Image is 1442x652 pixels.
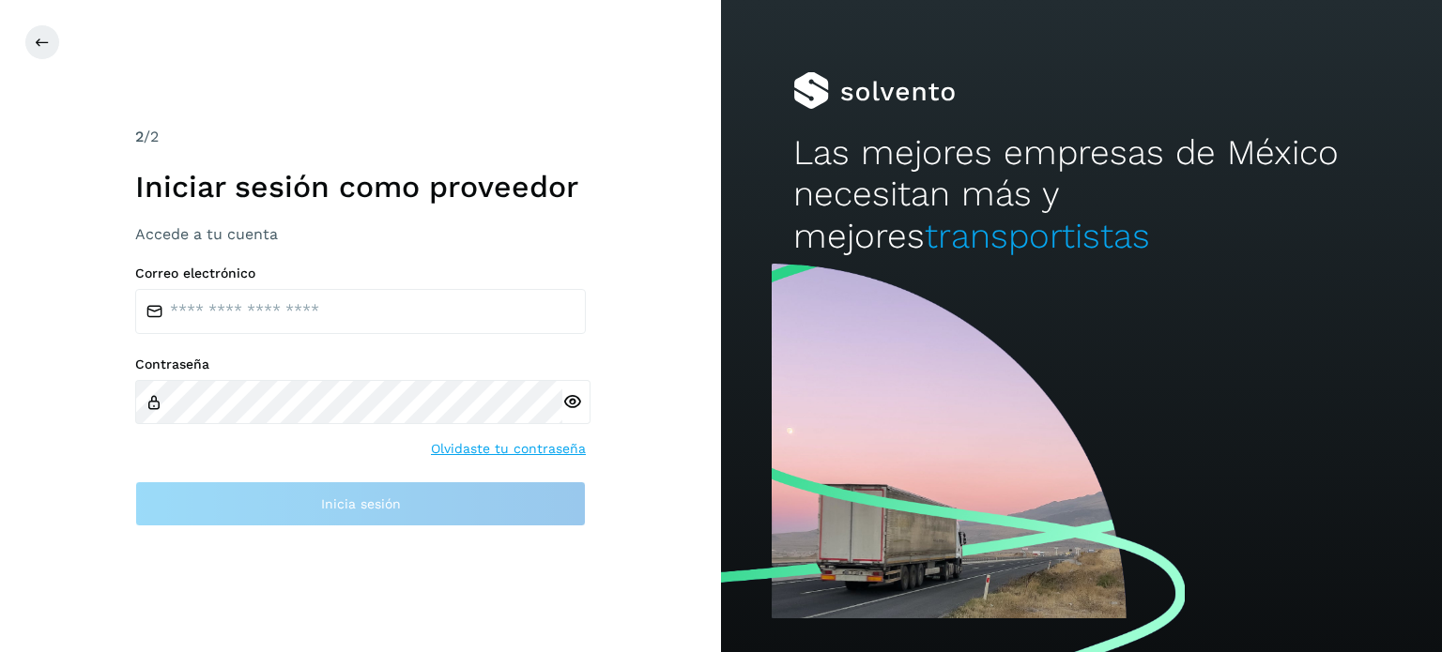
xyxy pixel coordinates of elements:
[431,439,586,459] a: Olvidaste tu contraseña
[135,128,144,145] span: 2
[135,225,586,243] h3: Accede a tu cuenta
[135,126,586,148] div: /2
[793,132,1370,257] h2: Las mejores empresas de México necesitan más y mejores
[321,497,401,510] span: Inicia sesión
[135,481,586,526] button: Inicia sesión
[135,169,586,205] h1: Iniciar sesión como proveedor
[135,356,586,372] label: Contraseña
[925,216,1150,256] span: transportistas
[135,265,586,281] label: Correo electrónico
